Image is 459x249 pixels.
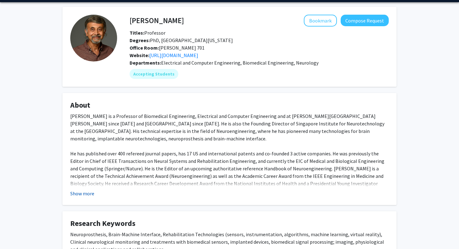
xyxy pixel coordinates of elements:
b: Degrees: [130,37,150,43]
span: Professor [130,30,165,36]
iframe: Chat [5,221,27,244]
b: Titles: [130,30,144,36]
b: Office Room: [130,45,159,51]
b: Website: [130,52,149,58]
span: Electrical and Computer Engineering, Biomedical Engineering, Neurology [161,60,318,66]
span: PhD, [GEOGRAPHIC_DATA][US_STATE] [130,37,233,43]
button: Compose Request to Nitish Thakor [341,15,389,26]
a: Opens in a new tab [149,52,198,58]
h4: Research Keywords [70,219,389,228]
button: Add Nitish Thakor to Bookmarks [304,15,337,27]
img: Profile Picture [70,15,117,61]
div: [PERSON_NAME] is a Professor of Biomedical Engineering, Electrical and Computer Engineering and a... [70,112,389,202]
h4: About [70,101,389,110]
mat-chip: Accepting Students [130,69,178,79]
b: Departments: [130,60,161,66]
button: Show more [70,190,94,197]
span: [PERSON_NAME] 701 [130,45,205,51]
h4: [PERSON_NAME] [130,15,184,26]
